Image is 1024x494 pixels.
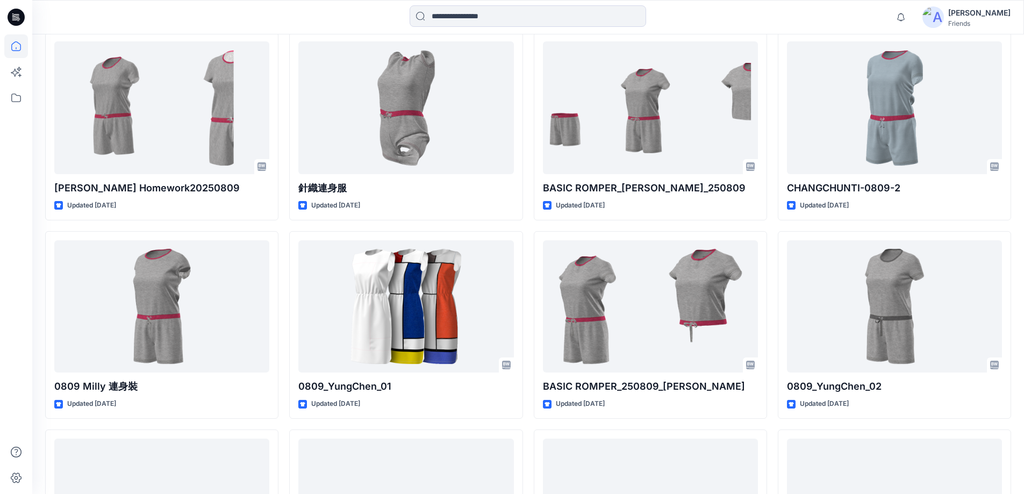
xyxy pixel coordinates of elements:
p: 0809 Milly 連身裝 [54,379,269,394]
a: BASIC ROMPER_250809_許雯雅 [543,240,758,373]
p: [PERSON_NAME] Homework20250809 [54,181,269,196]
p: Updated [DATE] [800,200,849,211]
p: Updated [DATE] [67,398,116,410]
a: BASIC ROMPER_許雯雅_250809 [543,41,758,174]
p: BASIC ROMPER_[PERSON_NAME]_250809 [543,181,758,196]
a: 0809_YungChen_01 [298,240,513,373]
div: [PERSON_NAME] [948,6,1011,19]
div: Friends [948,19,1011,27]
a: Jeff Chen Homework20250809 [54,41,269,174]
p: 針織連身服 [298,181,513,196]
p: Updated [DATE] [67,200,116,211]
a: 針織連身服 [298,41,513,174]
img: avatar [922,6,944,28]
a: 0809 Milly 連身裝 [54,240,269,373]
p: Updated [DATE] [556,398,605,410]
p: 0809_YungChen_02 [787,379,1002,394]
p: BASIC ROMPER_250809_[PERSON_NAME] [543,379,758,394]
p: Updated [DATE] [556,200,605,211]
p: Updated [DATE] [311,398,360,410]
a: CHANGCHUNTI-0809-2 [787,41,1002,174]
p: CHANGCHUNTI-0809-2 [787,181,1002,196]
p: Updated [DATE] [800,398,849,410]
p: Updated [DATE] [311,200,360,211]
p: 0809_YungChen_01 [298,379,513,394]
a: 0809_YungChen_02 [787,240,1002,373]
